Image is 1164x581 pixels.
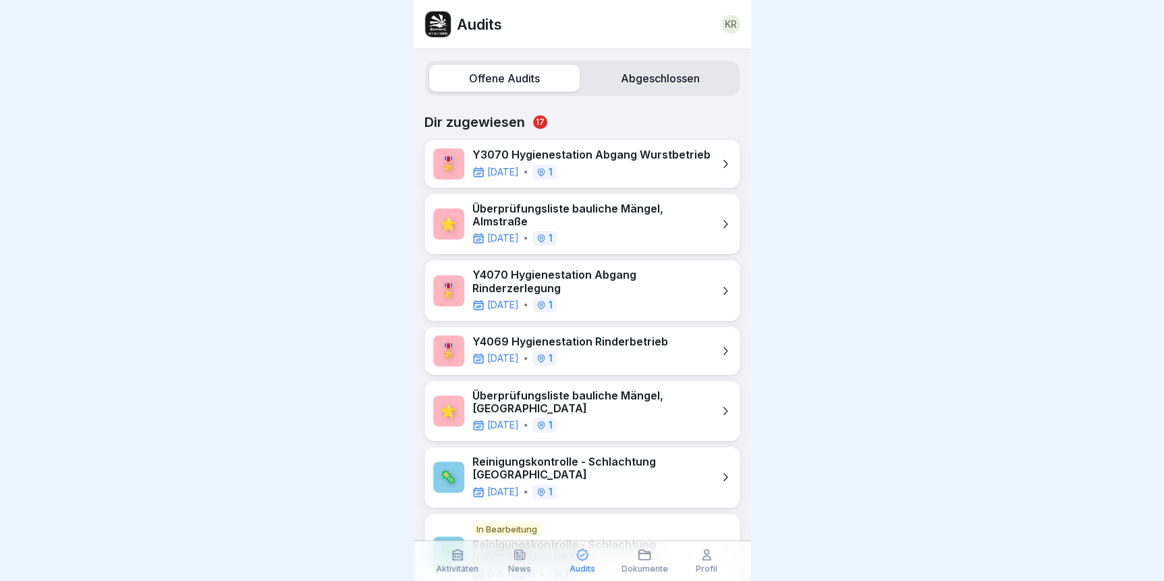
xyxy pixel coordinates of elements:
[549,487,553,497] p: 1
[549,354,553,363] p: 1
[433,395,464,426] div: ⭐
[433,462,464,493] div: 🦠
[424,194,740,254] a: ⭐Überprüfungsliste bauliche Mängel, Almstraße[DATE]1
[457,16,502,33] p: Audits
[424,381,740,441] a: ⭐Überprüfungsliste bauliche Mängel, [GEOGRAPHIC_DATA][DATE]1
[472,389,713,415] p: Überprüfungsliste bauliche Mängel, [GEOGRAPHIC_DATA]
[487,231,519,245] p: [DATE]
[487,298,519,312] p: [DATE]
[424,327,740,375] a: 🎖️Y4069 Hygienestation Rinderbetrieb[DATE]1
[436,564,478,574] p: Aktivitäten
[487,485,519,499] p: [DATE]
[472,335,668,348] p: Y4069 Hygienestation Rinderbetrieb
[433,275,464,306] div: 🎖️
[425,11,451,37] img: zazc8asra4ka39jdtci05bj8.png
[696,564,717,574] p: Profil
[424,114,740,130] p: Dir zugewiesen
[472,538,713,564] p: Reinigungskontrolle - Schlachtung [GEOGRAPHIC_DATA]
[621,564,667,574] p: Dokumente
[487,352,519,365] p: [DATE]
[424,447,740,507] a: 🦠Reinigungskontrolle - Schlachtung [GEOGRAPHIC_DATA][DATE]1
[429,65,580,92] label: Offene Audits
[472,148,711,161] p: Y3070 Hygienestation Abgang Wurstbetrieb
[472,522,541,536] p: In Bearbeitung
[433,148,464,179] div: 🎖️
[549,420,553,430] p: 1
[487,165,519,179] p: [DATE]
[721,15,740,34] a: KR
[424,140,740,188] a: 🎖️Y3070 Hygienestation Abgang Wurstbetrieb[DATE]1
[549,167,553,177] p: 1
[570,564,595,574] p: Audits
[433,335,464,366] div: 🎖️
[585,65,736,92] label: Abgeschlossen
[533,115,547,129] span: 17
[472,455,713,481] p: Reinigungskontrolle - Schlachtung [GEOGRAPHIC_DATA]
[549,300,553,310] p: 1
[472,269,713,294] p: Y4070 Hygienestation Abgang Rinderzerlegung
[549,233,553,243] p: 1
[424,260,740,321] a: 🎖️Y4070 Hygienestation Abgang Rinderzerlegung[DATE]1
[508,564,531,574] p: News
[487,418,519,432] p: [DATE]
[433,209,464,240] div: ⭐
[472,202,713,228] p: Überprüfungsliste bauliche Mängel, Almstraße
[433,536,464,568] div: 🦠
